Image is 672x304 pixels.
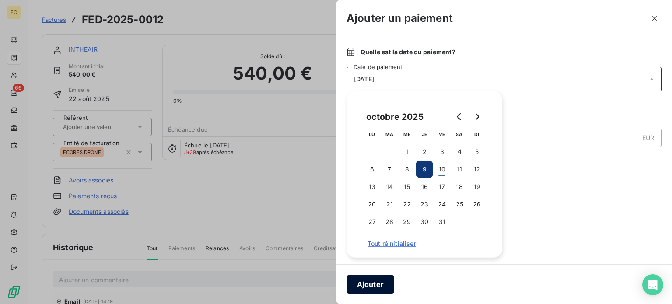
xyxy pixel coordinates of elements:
[398,196,416,213] button: 22
[363,196,381,213] button: 20
[416,178,433,196] button: 16
[433,161,451,178] button: 10
[416,213,433,231] button: 30
[451,178,468,196] button: 18
[468,126,486,143] th: dimanche
[363,213,381,231] button: 27
[468,161,486,178] button: 12
[381,196,398,213] button: 21
[433,196,451,213] button: 24
[346,275,394,294] button: Ajouter
[346,10,453,26] h3: Ajouter un paiement
[416,161,433,178] button: 9
[451,161,468,178] button: 11
[398,143,416,161] button: 1
[468,178,486,196] button: 19
[363,126,381,143] th: lundi
[433,213,451,231] button: 31
[354,76,374,83] span: [DATE]
[416,126,433,143] th: jeudi
[381,126,398,143] th: mardi
[398,126,416,143] th: mercredi
[381,178,398,196] button: 14
[381,161,398,178] button: 7
[381,213,398,231] button: 28
[451,196,468,213] button: 25
[433,126,451,143] th: vendredi
[451,126,468,143] th: samedi
[398,161,416,178] button: 8
[363,161,381,178] button: 6
[416,143,433,161] button: 2
[416,196,433,213] button: 23
[468,196,486,213] button: 26
[360,48,455,56] span: Quelle est la date du paiement ?
[451,143,468,161] button: 4
[363,178,381,196] button: 13
[451,108,468,126] button: Go to previous month
[642,274,663,295] div: Open Intercom Messenger
[433,143,451,161] button: 3
[468,108,486,126] button: Go to next month
[398,178,416,196] button: 15
[398,213,416,231] button: 29
[367,240,481,247] span: Tout réinitialiser
[433,178,451,196] button: 17
[363,110,427,124] div: octobre 2025
[346,154,661,163] span: Nouveau solde dû :
[468,143,486,161] button: 5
